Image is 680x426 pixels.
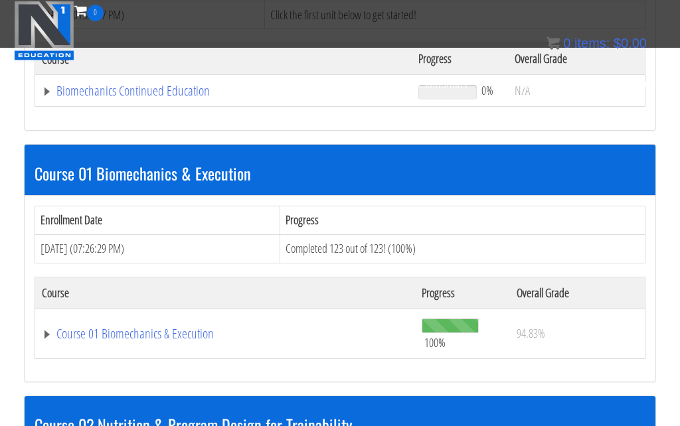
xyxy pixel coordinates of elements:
a: Course List [101,60,167,107]
th: Progress [280,206,645,235]
a: Events [167,60,214,107]
span: $ [614,36,621,50]
a: 0 items: $0.00 [547,36,647,50]
a: 0 [74,1,104,19]
a: Terms & Conditions [567,60,669,107]
img: n1-education [14,1,74,60]
th: Course [35,277,415,309]
td: 94.83% [510,309,645,358]
td: Completed 123 out of 123! (100%) [280,234,645,263]
span: 100% [424,335,446,350]
span: 0 [563,36,570,50]
th: Overall Grade [510,277,645,309]
a: Trainer Directory [477,60,567,107]
a: Contact [294,60,345,107]
img: icon11.png [547,36,560,50]
a: Course 01 Biomechanics & Execution [42,327,408,340]
a: Biomechanics Continued Education [42,84,405,98]
a: FREE Course [214,60,294,107]
span: 0 [87,5,104,21]
h3: Course 01 Biomechanics & Execution [35,165,645,182]
a: Testimonials [403,60,477,107]
a: Certs [60,60,101,107]
td: [DATE] (07:26:29 PM) [35,234,280,263]
span: items: [574,36,610,50]
th: Progress [415,277,510,309]
a: Why N1? [345,60,403,107]
bdi: 0.00 [614,36,647,50]
th: Enrollment Date [35,206,280,235]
